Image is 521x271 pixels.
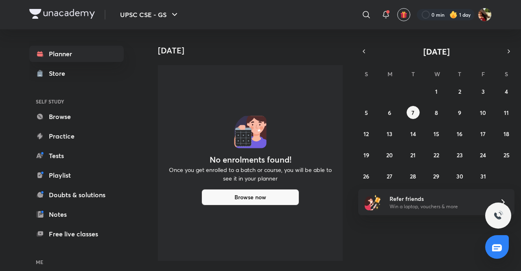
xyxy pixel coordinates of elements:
button: October 8, 2025 [430,106,443,119]
abbr: October 1, 2025 [435,88,438,95]
img: referral [365,194,381,210]
button: [DATE] [370,46,503,57]
h6: ME [29,255,124,269]
button: October 31, 2025 [477,170,490,183]
button: October 11, 2025 [500,106,513,119]
button: October 15, 2025 [430,127,443,140]
button: October 30, 2025 [453,170,466,183]
span: [DATE] [423,46,450,57]
a: Company Logo [29,9,95,21]
abbr: October 17, 2025 [480,130,486,138]
abbr: October 12, 2025 [363,130,369,138]
abbr: October 31, 2025 [480,172,486,180]
abbr: Tuesday [412,70,415,78]
button: October 25, 2025 [500,148,513,161]
abbr: October 19, 2025 [363,151,369,159]
button: October 2, 2025 [453,85,466,98]
abbr: Monday [387,70,392,78]
button: October 19, 2025 [360,148,373,161]
button: October 1, 2025 [430,85,443,98]
button: October 22, 2025 [430,148,443,161]
button: October 28, 2025 [407,170,420,183]
abbr: October 21, 2025 [410,151,416,159]
abbr: October 13, 2025 [387,130,392,138]
a: Notes [29,206,124,223]
abbr: October 15, 2025 [433,130,439,138]
abbr: October 30, 2025 [456,172,463,180]
button: October 24, 2025 [477,148,490,161]
a: Tests [29,148,124,164]
abbr: October 8, 2025 [435,109,438,117]
button: October 27, 2025 [383,170,396,183]
abbr: October 14, 2025 [410,130,416,138]
a: Browse [29,108,124,125]
abbr: October 10, 2025 [480,109,486,117]
abbr: Wednesday [434,70,440,78]
abbr: October 2, 2025 [458,88,461,95]
button: October 18, 2025 [500,127,513,140]
div: Store [49,68,70,78]
abbr: October 16, 2025 [457,130,462,138]
abbr: October 24, 2025 [480,151,486,159]
button: UPSC CSE - GS [115,7,184,23]
abbr: October 11, 2025 [504,109,509,117]
abbr: October 9, 2025 [458,109,461,117]
img: Shivii Singh [478,8,492,22]
button: October 17, 2025 [477,127,490,140]
abbr: October 29, 2025 [433,172,439,180]
h6: Refer friends [390,194,490,203]
button: October 9, 2025 [453,106,466,119]
button: October 13, 2025 [383,127,396,140]
h6: SELF STUDY [29,95,124,108]
abbr: Sunday [365,70,368,78]
abbr: October 27, 2025 [387,172,392,180]
img: ttu [493,211,503,220]
button: October 16, 2025 [453,127,466,140]
button: October 3, 2025 [477,85,490,98]
a: Free live classes [29,226,124,242]
p: Once you get enrolled to a batch or course, you will be able to see it in your planner [168,165,333,183]
p: Win a laptop, vouchers & more [390,203,490,210]
img: avatar [400,11,407,18]
abbr: October 5, 2025 [365,109,368,117]
button: October 7, 2025 [407,106,420,119]
abbr: Saturday [505,70,508,78]
abbr: October 3, 2025 [482,88,485,95]
a: Playlist [29,167,124,183]
a: Planner [29,46,124,62]
h4: No enrolments found! [210,155,291,165]
abbr: October 4, 2025 [505,88,508,95]
abbr: October 25, 2025 [503,151,510,159]
button: October 14, 2025 [407,127,420,140]
button: October 29, 2025 [430,170,443,183]
button: Browse now [201,189,299,205]
abbr: October 18, 2025 [503,130,509,138]
button: October 4, 2025 [500,85,513,98]
button: October 23, 2025 [453,148,466,161]
abbr: October 20, 2025 [386,151,393,159]
abbr: October 26, 2025 [363,172,369,180]
button: October 12, 2025 [360,127,373,140]
a: Store [29,65,124,82]
img: No events [234,116,267,148]
img: streak [449,11,458,19]
abbr: Friday [482,70,485,78]
abbr: October 22, 2025 [433,151,439,159]
button: October 10, 2025 [477,106,490,119]
a: Practice [29,128,124,144]
abbr: Thursday [458,70,461,78]
img: Company Logo [29,9,95,19]
button: October 21, 2025 [407,148,420,161]
button: October 20, 2025 [383,148,396,161]
button: October 6, 2025 [383,106,396,119]
button: avatar [397,8,410,21]
button: October 26, 2025 [360,170,373,183]
abbr: October 23, 2025 [457,151,463,159]
button: October 5, 2025 [360,106,373,119]
abbr: October 7, 2025 [412,109,414,117]
a: Doubts & solutions [29,187,124,203]
h4: [DATE] [158,46,349,55]
abbr: October 28, 2025 [410,172,416,180]
abbr: October 6, 2025 [388,109,391,117]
